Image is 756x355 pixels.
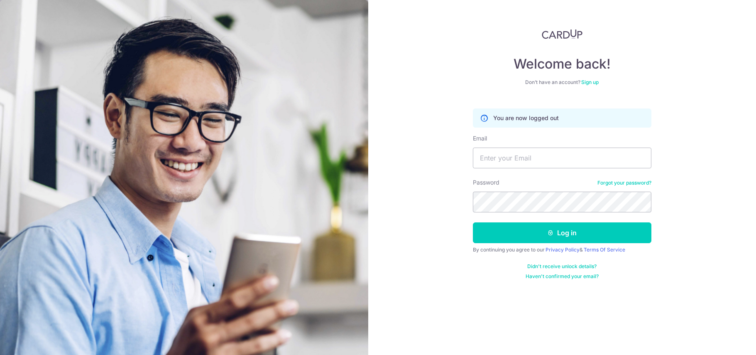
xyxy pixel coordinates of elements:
div: Don’t have an account? [473,79,651,86]
label: Email [473,134,487,143]
a: Forgot your password? [597,180,651,186]
h4: Welcome back! [473,56,651,72]
label: Password [473,178,499,187]
a: Didn't receive unlock details? [527,263,597,270]
img: CardUp Logo [542,29,582,39]
a: Privacy Policy [546,247,580,253]
a: Haven't confirmed your email? [526,273,599,280]
p: You are now logged out [493,114,559,122]
button: Log in [473,222,651,243]
input: Enter your Email [473,148,651,168]
div: By continuing you agree to our & [473,247,651,253]
a: Sign up [581,79,599,85]
a: Terms Of Service [584,247,625,253]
